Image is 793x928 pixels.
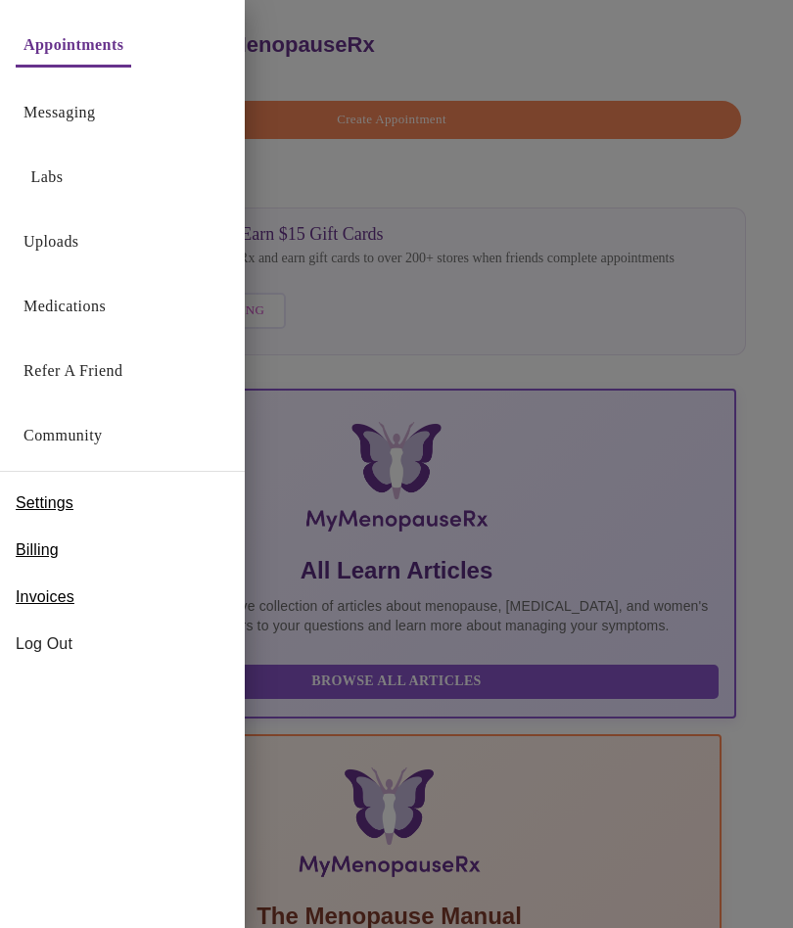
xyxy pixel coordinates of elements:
a: Invoices [16,581,74,613]
a: Uploads [23,228,79,255]
button: Appointments [16,25,131,68]
button: Community [16,416,111,455]
a: Messaging [23,99,95,126]
span: Log Out [16,632,229,656]
button: Medications [16,287,114,326]
button: Refer a Friend [16,351,131,391]
a: Settings [16,487,73,519]
a: Community [23,422,103,449]
button: Uploads [16,222,87,261]
a: Appointments [23,31,123,59]
span: Settings [16,491,73,515]
a: Billing [16,534,59,566]
span: Billing [16,538,59,562]
span: Invoices [16,585,74,609]
button: Messaging [16,93,103,132]
a: Labs [31,163,64,191]
button: Labs [16,158,78,197]
a: Refer a Friend [23,357,123,385]
a: Medications [23,293,106,320]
